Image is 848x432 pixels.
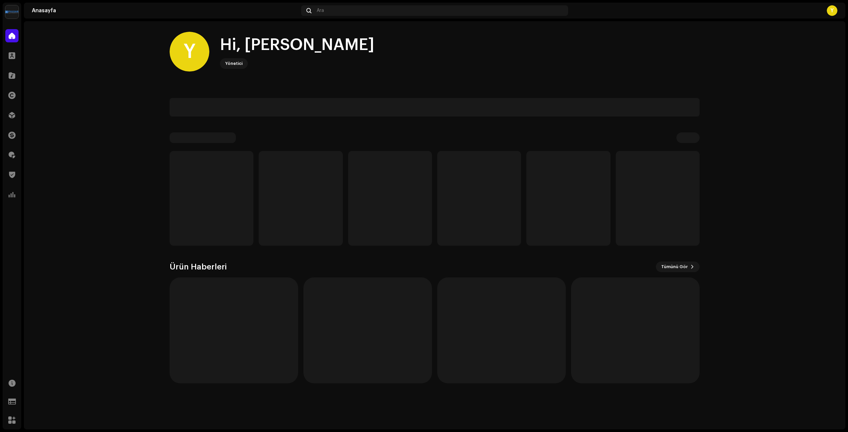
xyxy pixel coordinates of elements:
[170,262,227,272] h3: Ürün Haberleri
[5,5,19,19] img: 1d4ab021-3d3a-477c-8d2a-5ac14ed14e8d
[170,32,209,72] div: Y
[656,262,700,272] button: Tümünü Gör
[225,60,242,68] div: Yönetici
[661,260,688,273] span: Tümünü Gör
[220,34,374,56] div: Hi, [PERSON_NAME]
[317,8,324,13] span: Ara
[32,8,298,13] div: Anasayfa
[827,5,837,16] div: Y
